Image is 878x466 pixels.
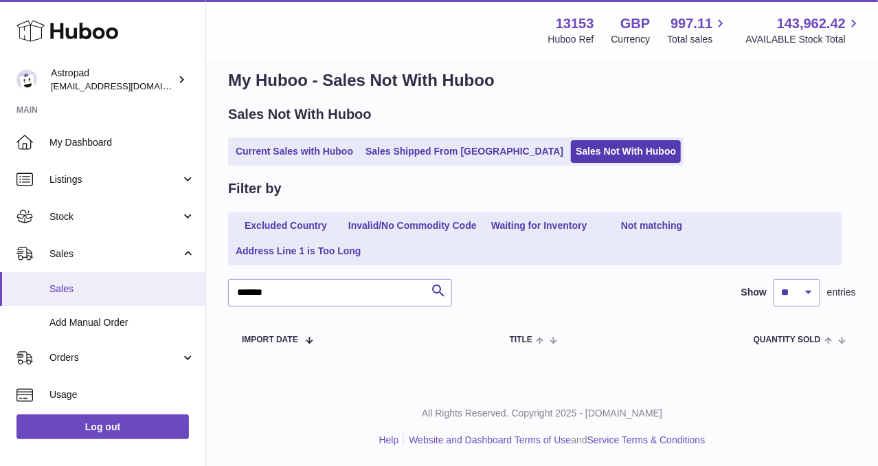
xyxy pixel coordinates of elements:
[667,14,728,46] a: 997.11 Total sales
[556,14,594,33] strong: 13153
[597,214,707,237] a: Not matching
[228,179,282,198] h2: Filter by
[217,407,867,420] p: All Rights Reserved. Copyright 2025 - [DOMAIN_NAME]
[777,14,846,33] span: 143,962.42
[49,282,195,296] span: Sales
[671,14,712,33] span: 997.11
[49,173,181,186] span: Listings
[231,214,341,237] a: Excluded Country
[571,140,681,163] a: Sales Not With Huboo
[49,247,181,260] span: Sales
[754,335,821,344] span: Quantity Sold
[611,33,651,46] div: Currency
[548,33,594,46] div: Huboo Ref
[741,286,767,299] label: Show
[745,14,862,46] a: 143,962.42 AVAILABLE Stock Total
[228,105,372,124] h2: Sales Not With Huboo
[16,414,189,439] a: Log out
[620,14,650,33] strong: GBP
[587,434,706,445] a: Service Terms & Conditions
[667,33,728,46] span: Total sales
[827,286,856,299] span: entries
[379,434,399,445] a: Help
[49,210,181,223] span: Stock
[404,434,705,447] li: and
[745,33,862,46] span: AVAILABLE Stock Total
[510,335,532,344] span: Title
[49,388,195,401] span: Usage
[49,316,195,329] span: Add Manual Order
[51,67,175,93] div: Astropad
[361,140,568,163] a: Sales Shipped From [GEOGRAPHIC_DATA]
[51,80,202,91] span: [EMAIL_ADDRESS][DOMAIN_NAME]
[409,434,571,445] a: Website and Dashboard Terms of Use
[228,69,856,91] h1: My Huboo - Sales Not With Huboo
[344,214,482,237] a: Invalid/No Commodity Code
[231,140,358,163] a: Current Sales with Huboo
[242,335,298,344] span: Import date
[49,351,181,364] span: Orders
[231,240,366,263] a: Address Line 1 is Too Long
[16,69,37,90] img: matt@astropad.com
[49,136,195,149] span: My Dashboard
[484,214,594,237] a: Waiting for Inventory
